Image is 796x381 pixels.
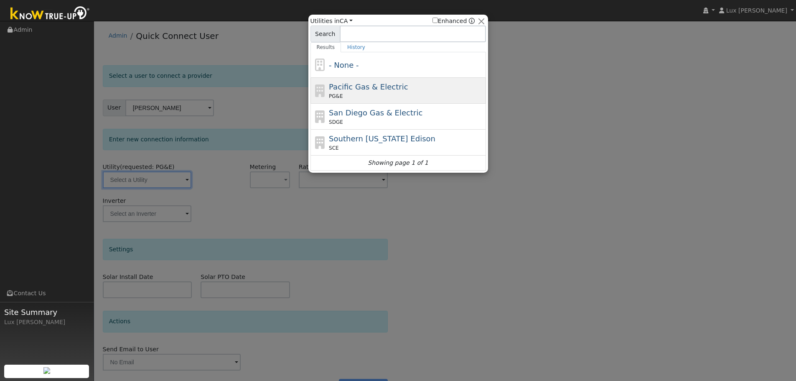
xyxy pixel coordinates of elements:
span: San Diego Gas & Electric [329,108,422,117]
label: Enhanced [432,17,467,26]
a: CA [340,18,353,24]
input: Enhanced [432,18,438,23]
div: Lux [PERSON_NAME] [4,318,89,327]
i: Showing page 1 of 1 [368,159,428,167]
a: History [341,42,371,52]
span: SCE [329,144,339,152]
span: Search [310,26,340,42]
img: retrieve [43,367,50,374]
span: - None - [329,61,359,69]
img: Know True-Up [6,5,94,23]
span: Utilities in [310,17,353,26]
span: Pacific Gas & Electric [329,82,408,91]
span: Show enhanced providers [432,17,475,26]
span: SDGE [329,118,343,126]
span: PG&E [329,92,343,100]
a: Results [310,42,341,52]
a: Enhanced Providers [469,18,475,24]
span: Site Summary [4,307,89,318]
span: Lux [PERSON_NAME] [726,7,787,14]
span: Southern [US_STATE] Edison [329,134,435,143]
